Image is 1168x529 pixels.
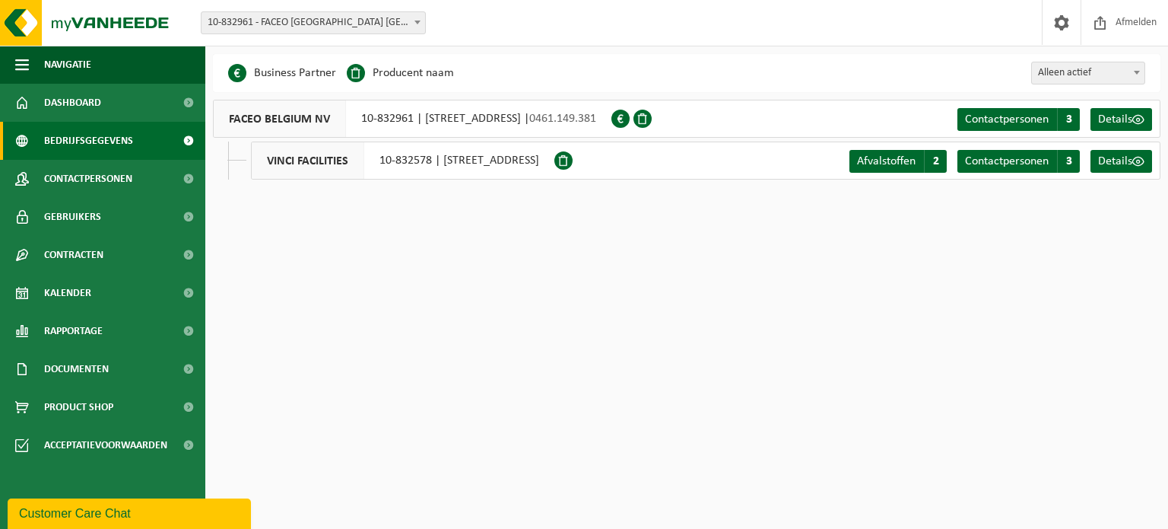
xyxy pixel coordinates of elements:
[44,46,91,84] span: Navigatie
[529,113,596,125] span: 0461.149.381
[347,62,454,84] li: Producent naam
[44,274,91,312] span: Kalender
[1031,62,1145,84] span: Alleen actief
[1098,113,1132,126] span: Details
[44,350,109,388] span: Documenten
[849,150,947,173] a: Afvalstoffen 2
[965,155,1049,167] span: Contactpersonen
[44,312,103,350] span: Rapportage
[857,155,916,167] span: Afvalstoffen
[8,496,254,529] iframe: chat widget
[44,122,133,160] span: Bedrijfsgegevens
[1090,150,1152,173] a: Details
[1057,150,1080,173] span: 3
[202,12,425,33] span: 10-832961 - FACEO BELGIUM NV - BRUSSEL
[1098,155,1132,167] span: Details
[214,100,346,137] span: FACEO BELGIUM NV
[957,150,1080,173] a: Contactpersonen 3
[924,150,947,173] span: 2
[1057,108,1080,131] span: 3
[965,113,1049,126] span: Contactpersonen
[213,100,611,138] div: 10-832961 | [STREET_ADDRESS] |
[44,160,132,198] span: Contactpersonen
[44,84,101,122] span: Dashboard
[251,142,554,180] div: 10-832578 | [STREET_ADDRESS]
[44,388,113,426] span: Product Shop
[1032,62,1144,84] span: Alleen actief
[252,142,364,179] span: VINCI FACILITIES
[228,62,336,84] li: Business Partner
[44,426,167,464] span: Acceptatievoorwaarden
[201,11,426,34] span: 10-832961 - FACEO BELGIUM NV - BRUSSEL
[1090,108,1152,131] a: Details
[44,198,101,236] span: Gebruikers
[957,108,1080,131] a: Contactpersonen 3
[44,236,103,274] span: Contracten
